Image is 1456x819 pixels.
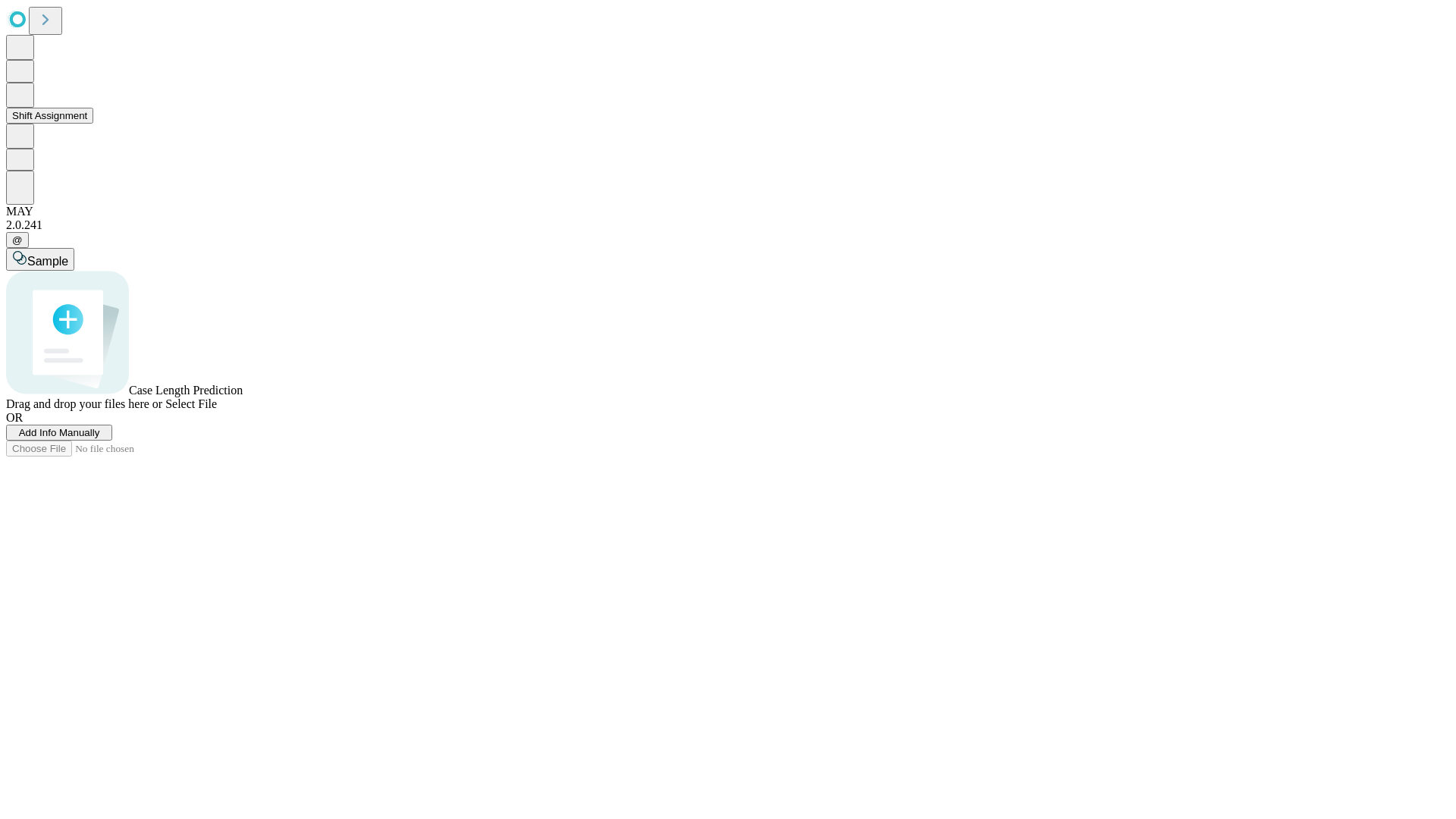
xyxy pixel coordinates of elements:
[6,108,93,124] button: Shift Assignment
[6,205,1450,218] div: MAY
[6,397,162,410] span: Drag and drop your files here or
[12,234,23,246] span: @
[6,248,74,271] button: Sample
[129,384,243,397] span: Case Length Prediction
[19,427,100,438] span: Add Info Manually
[6,425,112,441] button: Add Info Manually
[27,255,68,268] span: Sample
[6,232,29,248] button: @
[165,397,217,410] span: Select File
[6,411,23,424] span: OR
[6,218,1450,232] div: 2.0.241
